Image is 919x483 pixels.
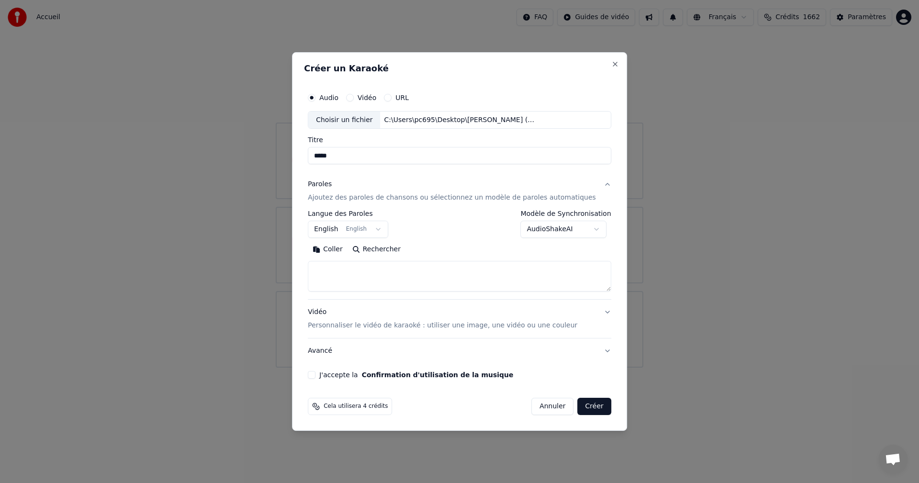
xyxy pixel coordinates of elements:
[381,115,543,125] div: C:\Users\pc695\Desktop\[PERSON_NAME] (Official Video).mp3
[308,338,611,363] button: Avancé
[358,94,376,101] label: Vidéo
[319,94,338,101] label: Audio
[347,242,405,258] button: Rechercher
[395,94,409,101] label: URL
[308,172,611,211] button: ParolesAjoutez des paroles de chansons ou sélectionnez un modèle de paroles automatiques
[308,211,611,300] div: ParolesAjoutez des paroles de chansons ou sélectionnez un modèle de paroles automatiques
[521,211,611,217] label: Modèle de Synchronisation
[308,308,577,331] div: Vidéo
[308,193,596,203] p: Ajoutez des paroles de chansons ou sélectionnez un modèle de paroles automatiques
[324,403,388,410] span: Cela utilisera 4 crédits
[531,398,573,415] button: Annuler
[319,371,513,378] label: J'accepte la
[578,398,611,415] button: Créer
[304,64,615,73] h2: Créer un Karaoké
[308,137,611,144] label: Titre
[308,180,332,190] div: Paroles
[308,321,577,330] p: Personnaliser le vidéo de karaoké : utiliser une image, une vidéo ou une couleur
[308,112,380,129] div: Choisir un fichier
[362,371,514,378] button: J'accepte la
[308,242,347,258] button: Coller
[308,211,388,217] label: Langue des Paroles
[308,300,611,338] button: VidéoPersonnaliser le vidéo de karaoké : utiliser une image, une vidéo ou une couleur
